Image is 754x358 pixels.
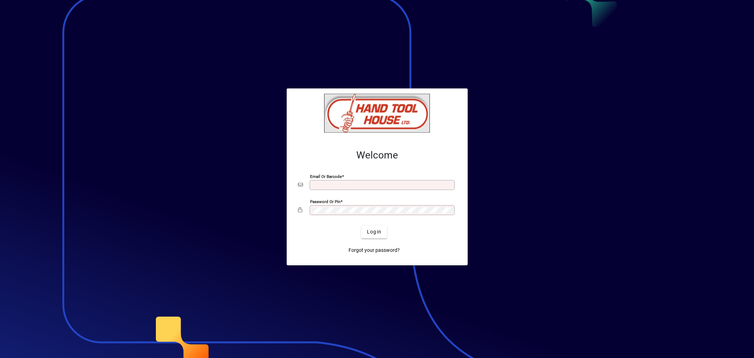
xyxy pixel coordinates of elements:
span: Login [367,228,381,236]
mat-label: Password or Pin [310,199,340,204]
h2: Welcome [298,149,456,161]
button: Login [361,226,387,238]
span: Forgot your password? [349,247,400,254]
a: Forgot your password? [346,244,403,257]
mat-label: Email or Barcode [310,174,342,179]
